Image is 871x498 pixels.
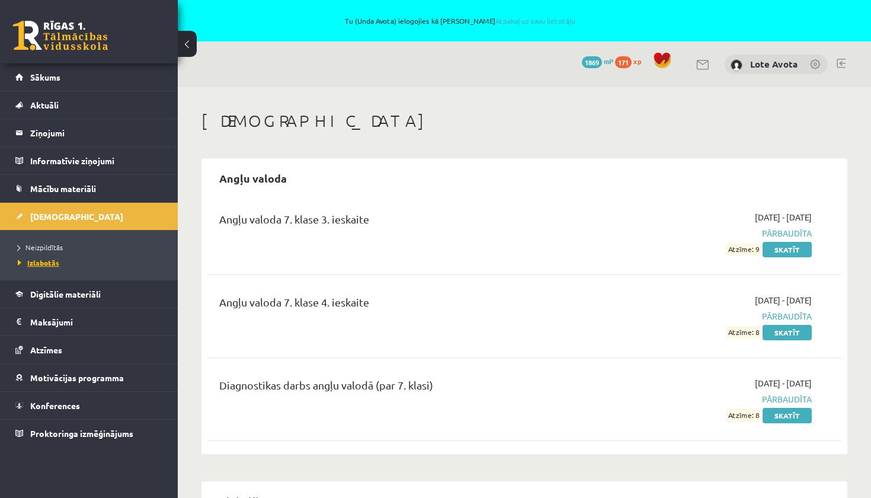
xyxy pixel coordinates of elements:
[18,258,59,267] span: Izlabotās
[726,409,761,422] span: Atzīme: 8
[30,308,163,336] legend: Maksājumi
[30,119,163,146] legend: Ziņojumi
[731,59,742,71] img: Lote Avota
[201,111,847,131] h1: [DEMOGRAPHIC_DATA]
[30,344,62,355] span: Atzīmes
[15,308,163,336] a: Maksājumi
[18,242,63,252] span: Neizpildītās
[495,16,575,25] a: Atpakaļ uz savu lietotāju
[750,58,798,70] a: Lote Avota
[626,393,812,406] span: Pārbaudīta
[15,119,163,146] a: Ziņojumi
[763,242,812,257] a: Skatīt
[726,326,761,339] span: Atzīme: 8
[13,21,108,50] a: Rīgas 1. Tālmācības vidusskola
[763,325,812,340] a: Skatīt
[755,211,812,224] span: [DATE] - [DATE]
[207,164,299,192] h2: Angļu valoda
[15,63,163,91] a: Sākums
[633,56,641,66] span: xp
[30,147,163,174] legend: Informatīvie ziņojumi
[15,336,163,363] a: Atzīmes
[615,56,647,66] a: 171 xp
[30,428,133,439] span: Proktoringa izmēģinājums
[30,400,80,411] span: Konferences
[30,72,60,82] span: Sākums
[15,392,163,419] a: Konferences
[18,257,166,268] a: Izlabotās
[726,243,761,256] span: Atzīme: 9
[219,211,609,233] div: Angļu valoda 7. klase 3. ieskaite
[582,56,613,66] a: 1869 mP
[615,56,632,68] span: 171
[15,147,163,174] a: Informatīvie ziņojumi
[755,294,812,307] span: [DATE] - [DATE]
[15,364,163,391] a: Motivācijas programma
[18,242,166,253] a: Neizpildītās
[30,100,59,110] span: Aktuāli
[626,310,812,323] span: Pārbaudīta
[30,289,101,299] span: Digitālie materiāli
[763,408,812,423] a: Skatīt
[582,56,602,68] span: 1869
[15,203,163,230] a: [DEMOGRAPHIC_DATA]
[15,280,163,308] a: Digitālie materiāli
[626,227,812,240] span: Pārbaudīta
[136,17,784,24] span: Tu (Unda Avota) ielogojies kā [PERSON_NAME]
[755,377,812,390] span: [DATE] - [DATE]
[15,91,163,119] a: Aktuāli
[219,377,609,399] div: Diagnostikas darbs angļu valodā (par 7. klasi)
[30,372,124,383] span: Motivācijas programma
[15,420,163,447] a: Proktoringa izmēģinājums
[30,183,96,194] span: Mācību materiāli
[604,56,613,66] span: mP
[219,294,609,316] div: Angļu valoda 7. klase 4. ieskaite
[15,175,163,202] a: Mācību materiāli
[30,211,123,222] span: [DEMOGRAPHIC_DATA]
